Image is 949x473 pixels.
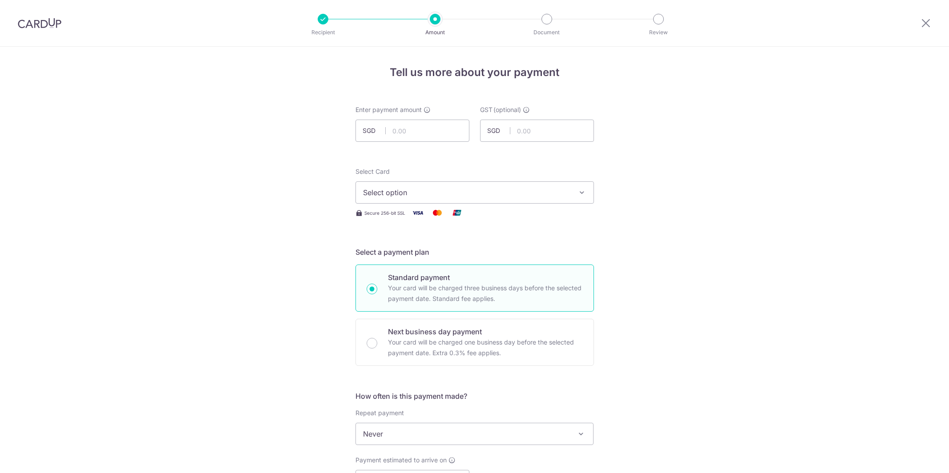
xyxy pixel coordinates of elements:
[355,120,469,142] input: 0.00
[428,207,446,218] img: Mastercard
[402,28,468,37] p: Amount
[355,181,594,204] button: Select option
[480,120,594,142] input: 0.00
[626,28,691,37] p: Review
[409,207,427,218] img: Visa
[355,423,594,445] span: Never
[355,456,447,465] span: Payment estimated to arrive on
[388,283,583,304] p: Your card will be charged three business days before the selected payment date. Standard fee appl...
[480,105,493,114] span: GST
[487,126,510,135] span: SGD
[355,247,594,257] h5: Select a payment plan
[355,64,594,80] h4: Tell us more about your payment
[364,209,405,216] span: Secure 256-bit SSL
[493,105,521,114] span: (optional)
[388,326,583,337] p: Next business day payment
[290,28,356,37] p: Recipient
[355,391,594,401] h5: How often is this payment made?
[356,423,594,445] span: Never
[388,272,583,283] p: Standard payment
[355,409,404,417] label: Repeat payment
[448,207,466,218] img: Union Pay
[388,337,583,358] p: Your card will be charged one business day before the selected payment date. Extra 0.3% fee applies.
[514,28,580,37] p: Document
[363,126,386,135] span: SGD
[363,187,570,198] span: Select option
[18,18,61,28] img: CardUp
[355,168,390,175] span: translation missing: en.payables.payment_networks.credit_card.summary.labels.select_card
[355,105,422,114] span: Enter payment amount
